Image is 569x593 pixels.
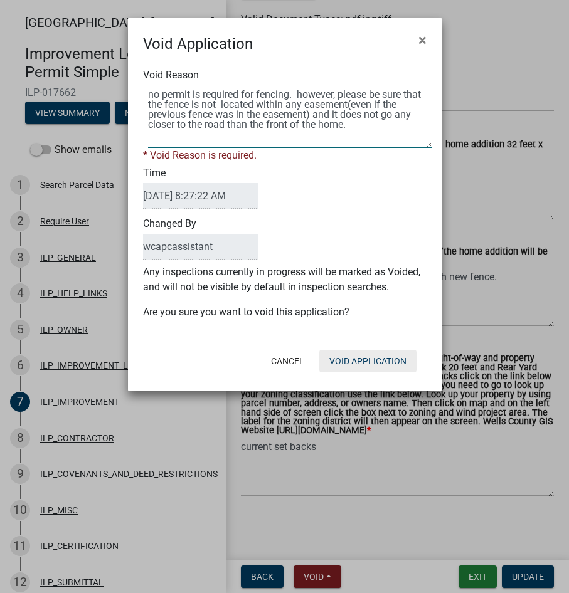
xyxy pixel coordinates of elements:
label: Time [143,168,258,209]
p: Any inspections currently in progress will be marked as Voided, and will not be visible by defaul... [143,265,427,295]
input: ClosedBy [143,234,258,260]
input: DateTime [143,183,258,209]
textarea: Void Reason [148,85,432,148]
label: Void Reason [143,70,199,80]
button: Close [408,23,437,58]
div: * Void Reason is required. [143,148,427,163]
span: × [418,31,427,49]
button: Void Application [319,350,417,372]
h4: Void Application [143,33,253,55]
p: Are you sure you want to void this application? [143,305,427,320]
label: Changed By [143,219,258,260]
button: Cancel [261,350,314,372]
